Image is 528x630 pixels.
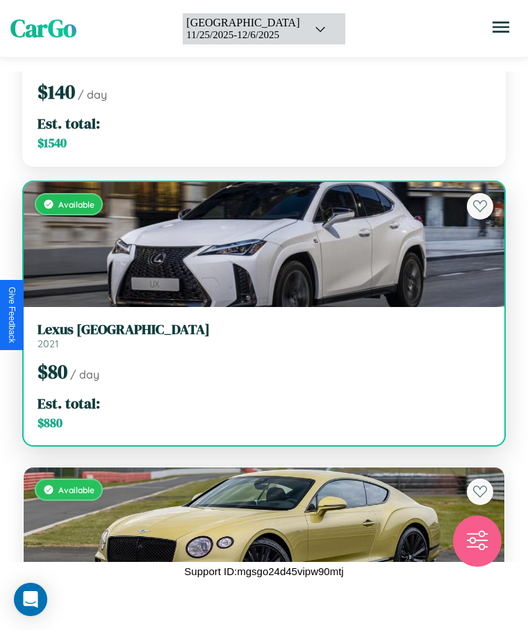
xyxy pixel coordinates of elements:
[38,135,67,151] span: $ 1540
[38,113,100,133] span: Est. total:
[14,583,47,616] div: Open Intercom Messenger
[38,358,67,385] span: $ 80
[7,287,17,343] div: Give Feedback
[38,415,63,431] span: $ 880
[38,321,490,338] h3: Lexus [GEOGRAPHIC_DATA]
[70,367,99,381] span: / day
[38,393,100,413] span: Est. total:
[186,17,299,29] div: [GEOGRAPHIC_DATA]
[38,78,75,105] span: $ 140
[38,321,490,350] a: Lexus [GEOGRAPHIC_DATA]2021
[38,338,58,350] span: 2021
[78,88,107,101] span: / day
[58,485,94,495] span: Available
[184,562,343,581] p: Support ID: mgsgo24d45vipw90mtj
[10,12,76,45] span: CarGo
[186,29,299,41] div: 11 / 25 / 2025 - 12 / 6 / 2025
[58,199,94,210] span: Available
